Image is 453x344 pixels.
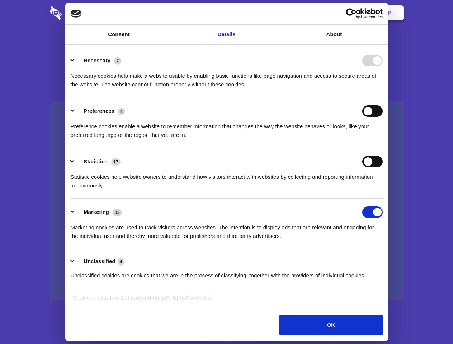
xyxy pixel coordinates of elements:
button: Preferences (4) [71,105,129,117]
div: Statistic cookies help website owners to understand how visitors interact with websites by collec... [71,167,383,190]
a: About [280,25,388,44]
span: 17 [111,158,121,166]
a: Contact [291,2,324,24]
span: 13 [113,209,122,216]
div: Cookie declaration last updated on [DATE] by [67,293,386,307]
label: Necessary [84,57,110,63]
h4: Auto-redaction of sensitive data, encrypted data sharing and self-destructing private chats. Shar... [50,65,404,89]
label: Statistics [84,158,108,164]
label: Marketing [84,209,109,215]
button: Necessary (7) [71,55,126,66]
iframe: Drift Widget Chat Controller [417,308,444,335]
div: Unclassified cookies are cookies that we are in the process of classifying, together with the pro... [71,266,383,280]
a: Login [325,2,357,24]
button: Unclassified (4) [71,257,129,266]
label: Preferences [84,108,114,114]
span: 4 [118,108,125,115]
a: Pricing [211,2,242,24]
button: Marketing (13) [71,206,127,218]
div: Preference cookies enable a website to remember information that changes the way the website beha... [71,117,383,139]
a: Details [173,25,280,44]
button: Statistics (17) [71,156,125,167]
h1: Eliminate Slack Data Loss. [50,32,404,58]
div: Necessary cookies help make a website usable by enabling basic functions like page navigation and... [71,66,383,89]
img: logo-wordmark-white-trans-d4663122ce5f474addd5e946df7df03e33cb6a1c49d2221995e7729f52c070b2.svg [50,6,111,20]
img: logo [71,10,81,18]
a: Usercentrics Cookiebot - opens in a new window [320,8,383,19]
button: OK [279,315,382,335]
a: Cookiebot [186,295,213,301]
span: 7 [114,57,121,64]
span: 4 [118,258,124,265]
div: Marketing cookies are used to track visitors across websites. The intention is to display ads tha... [71,218,383,240]
a: Consent [65,25,173,44]
a: Wistia video thumbnail [50,101,404,300]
